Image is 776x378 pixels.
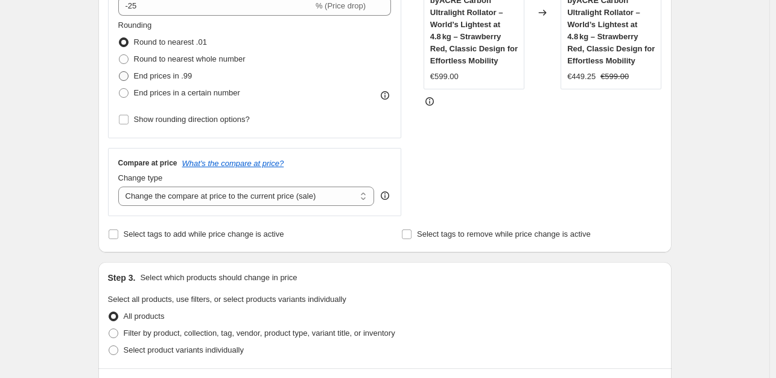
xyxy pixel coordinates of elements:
[124,312,165,321] span: All products
[134,115,250,124] span: Show rounding direction options?
[134,71,192,80] span: End prices in .99
[182,159,284,168] button: What's the compare at price?
[124,345,244,354] span: Select product variants individually
[118,21,152,30] span: Rounding
[134,54,246,63] span: Round to nearest whole number
[600,71,629,83] strike: €599.00
[379,190,391,202] div: help
[567,71,596,83] div: €449.25
[118,173,163,182] span: Change type
[118,158,177,168] h3: Compare at price
[430,71,459,83] div: €599.00
[140,272,297,284] p: Select which products should change in price
[108,272,136,284] h2: Step 3.
[417,229,591,239] span: Select tags to remove while price change is active
[316,1,366,10] span: % (Price drop)
[124,229,284,239] span: Select tags to add while price change is active
[134,88,240,97] span: End prices in a certain number
[134,37,207,46] span: Round to nearest .01
[124,328,395,338] span: Filter by product, collection, tag, vendor, product type, variant title, or inventory
[108,295,346,304] span: Select all products, use filters, or select products variants individually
